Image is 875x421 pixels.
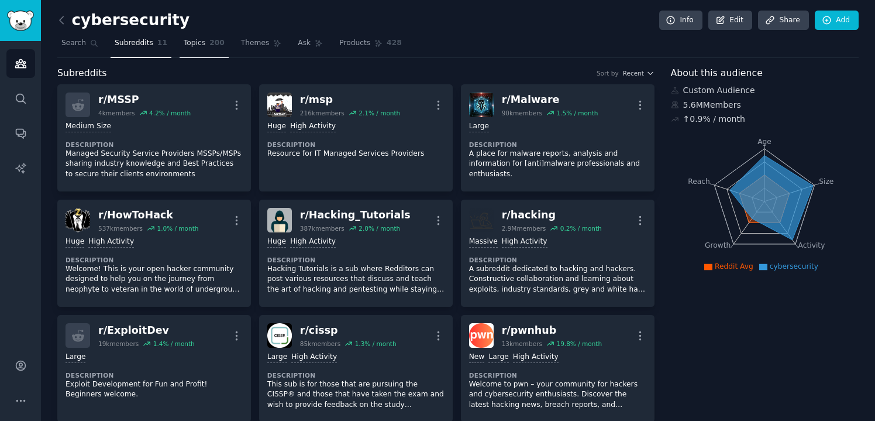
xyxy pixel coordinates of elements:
div: Huge [66,237,84,248]
img: GummySearch logo [7,11,34,31]
div: 387k members [300,224,345,232]
a: Edit [708,11,752,30]
p: Resource for IT Managed Services Providers [267,149,445,159]
img: msp [267,93,292,117]
div: 537k members [98,224,143,232]
dt: Description [66,141,243,149]
div: 90k members [502,109,542,117]
tspan: Growth [705,241,731,249]
dt: Description [66,371,243,379]
div: ↑ 0.9 % / month [683,113,745,125]
p: Hacking Tutorials is a sub where Redditors can post various resources that discuss and teach the ... [267,264,445,295]
a: Themes [237,34,286,58]
p: Welcome! This is your open hacker community designed to help you on the journey from neophyte to ... [66,264,243,295]
dt: Description [267,256,445,264]
span: Recent [623,69,644,77]
div: r/ Malware [502,93,598,107]
div: Large [488,352,508,363]
span: Search [61,38,86,49]
div: 5.6M Members [671,99,859,111]
div: r/ HowToHack [98,208,198,223]
div: 19k members [98,340,139,348]
div: r/ pwnhub [502,323,602,338]
img: cissp [267,323,292,348]
a: Products428 [335,34,405,58]
img: Malware [469,93,494,117]
a: Malwarer/Malware90kmembers1.5% / monthLargeDescriptionA place for malware reports, analysis and i... [461,84,654,191]
span: Subreddits [57,66,107,81]
div: High Activity [290,121,336,132]
div: r/ msp [300,93,400,107]
div: Large [469,121,489,132]
a: Info [659,11,702,30]
div: 4.2 % / month [149,109,191,117]
dt: Description [267,371,445,379]
span: Products [339,38,370,49]
span: Reddit Avg [715,262,753,271]
div: Sort by [597,69,619,77]
div: 1.0 % / month [157,224,198,232]
p: This sub is for those that are pursuing the CISSP® and those that have taken the exam and wish to... [267,379,445,410]
div: 1.3 % / month [355,340,397,348]
div: High Activity [513,352,559,363]
div: 216k members [300,109,345,117]
div: 13k members [502,340,542,348]
div: Custom Audience [671,84,859,97]
h2: cybersecurity [57,11,190,30]
a: r/MSSP4kmembers4.2% / monthMedium SizeDescriptionManaged Security Service Providers MSSPs/MSPs sh... [57,84,251,191]
dt: Description [267,141,445,149]
div: High Activity [290,237,336,248]
div: r/ MSSP [98,93,191,107]
div: Large [66,352,85,363]
div: High Activity [291,352,337,363]
div: 0.2 % / month [560,224,602,232]
div: 2.9M members [502,224,546,232]
a: Hacking_Tutorialsr/Hacking_Tutorials387kmembers2.0% / monthHugeHigh ActivityDescriptionHacking Tu... [259,200,453,307]
a: Ask [294,34,327,58]
a: Search [57,34,102,58]
img: Hacking_Tutorials [267,208,292,232]
span: 11 [157,38,167,49]
a: Topics200 [180,34,229,58]
tspan: Activity [798,241,825,249]
div: 4k members [98,109,135,117]
dt: Description [469,141,646,149]
button: Recent [623,69,654,77]
div: High Activity [88,237,134,248]
p: Managed Security Service Providers MSSPs/MSPs sharing industry knowledge and Best Practices to se... [66,149,243,180]
span: Ask [298,38,311,49]
div: r/ ExploitDev [98,323,195,338]
a: Add [815,11,859,30]
div: r/ Hacking_Tutorials [300,208,411,223]
a: mspr/msp216kmembers2.1% / monthHugeHigh ActivityDescriptionResource for IT Managed Services Provi... [259,84,453,191]
div: r/ hacking [502,208,602,223]
span: 200 [209,38,225,49]
img: pwnhub [469,323,494,348]
tspan: Reach [688,177,710,185]
div: New [469,352,485,363]
span: Subreddits [115,38,153,49]
div: 1.5 % / month [556,109,598,117]
dt: Description [66,256,243,264]
img: hacking [469,208,494,232]
div: High Activity [502,237,547,248]
dt: Description [469,256,646,264]
div: 85k members [300,340,340,348]
span: Themes [241,38,270,49]
span: cybersecurity [770,262,818,271]
a: Subreddits11 [111,34,171,58]
span: Topics [184,38,205,49]
div: 2.0 % / month [359,224,400,232]
div: Massive [469,237,498,248]
p: Welcome to pwn – your community for hackers and cybersecurity enthusiasts. Discover the latest ha... [469,379,646,410]
div: Huge [267,237,286,248]
div: r/ cissp [300,323,397,338]
tspan: Age [757,138,771,146]
a: hackingr/hacking2.9Mmembers0.2% / monthMassiveHigh ActivityDescriptionA subreddit dedicated to ha... [461,200,654,307]
div: 2.1 % / month [359,109,400,117]
tspan: Size [819,177,833,185]
div: 1.4 % / month [153,340,195,348]
dt: Description [469,371,646,379]
p: A place for malware reports, analysis and information for [anti]malware professionals and enthusi... [469,149,646,180]
span: 428 [387,38,402,49]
